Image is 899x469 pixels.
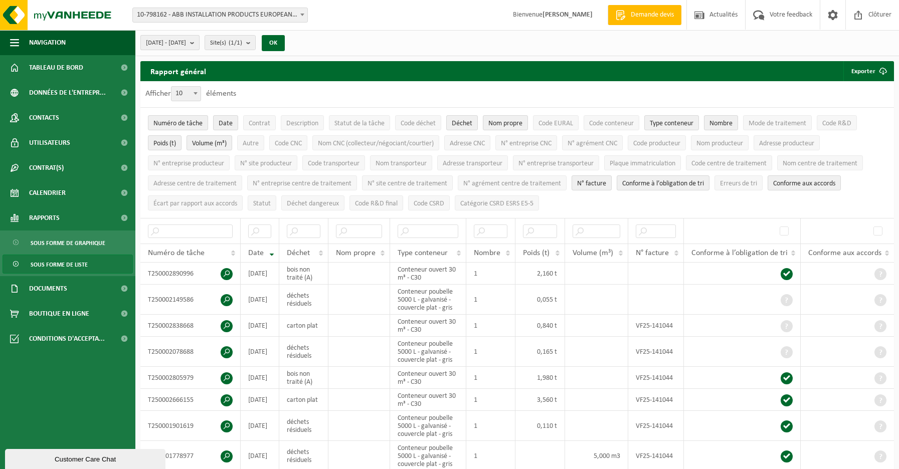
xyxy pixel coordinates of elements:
span: Code déchet [401,120,436,127]
span: Conforme à l’obligation de tri [622,180,704,187]
td: VF25-141044 [628,367,684,389]
a: Sous forme de graphique [3,233,133,252]
span: Numéro de tâche [148,249,205,257]
span: Nom propre [488,120,522,127]
span: Statut de la tâche [334,120,385,127]
td: Conteneur poubelle 5000 L - galvanisé - couvercle plat - gris [390,285,466,315]
td: 1 [466,411,516,441]
span: Calendrier [29,180,66,205]
button: Poids (t)Poids (t): Activate to sort [148,135,182,150]
td: [DATE] [241,389,279,411]
td: VF25-141044 [628,389,684,411]
td: Conteneur ouvert 30 m³ - C30 [390,389,466,411]
button: Adresse transporteurAdresse transporteur: Activate to sort [437,155,508,170]
span: Adresse producteur [759,140,814,147]
span: Contacts [29,105,59,130]
span: 10-798162 - ABB INSTALLATION PRODUCTS EUROPEAN CENTRE SA - HOUDENG-GOEGNIES [133,8,307,22]
span: N° entreprise transporteur [518,160,594,167]
td: carton plat [279,315,328,337]
span: Code CNC [275,140,302,147]
span: N° site producteur [240,160,292,167]
span: Conforme aux accords [773,180,835,187]
strong: [PERSON_NAME] [543,11,593,19]
span: Conforme à l’obligation de tri [691,249,788,257]
button: N° site producteurN° site producteur : Activate to sort [235,155,297,170]
button: [DATE] - [DATE] [140,35,200,50]
span: Adresse CNC [450,140,485,147]
span: Code CSRD [414,200,444,207]
button: Conforme à l’obligation de tri : Activate to sort [617,175,709,190]
span: Déchet dangereux [287,200,339,207]
a: Demande devis [608,5,681,25]
span: Code conteneur [589,120,634,127]
td: [DATE] [241,337,279,367]
td: [DATE] [241,263,279,285]
button: ContratContrat: Activate to sort [243,115,276,130]
td: T250002805979 [140,367,241,389]
button: Code producteurCode producteur: Activate to sort [628,135,686,150]
span: N° facture [577,180,606,187]
span: N° entreprise producteur [153,160,224,167]
button: Code EURALCode EURAL: Activate to sort [533,115,579,130]
button: DéchetDéchet: Activate to sort [446,115,478,130]
td: 1 [466,367,516,389]
span: N° agrément centre de traitement [463,180,561,187]
button: Adresse centre de traitementAdresse centre de traitement: Activate to sort [148,175,242,190]
td: Conteneur ouvert 30 m³ - C30 [390,315,466,337]
td: 0,840 t [515,315,565,337]
span: Nom producteur [696,140,743,147]
button: Statut de la tâcheStatut de la tâche: Activate to sort [329,115,390,130]
button: Nom producteurNom producteur: Activate to sort [691,135,749,150]
td: Conteneur poubelle 5000 L - galvanisé - couvercle plat - gris [390,337,466,367]
button: StatutStatut: Activate to sort [248,195,276,210]
button: Code R&D finalCode R&amp;D final: Activate to sort [349,195,403,210]
span: Code transporteur [308,160,359,167]
a: Sous forme de liste [3,255,133,274]
span: Code R&D final [355,200,398,207]
button: Nom CNC (collecteur/négociant/courtier)Nom CNC (collecteur/négociant/courtier): Activate to sort [312,135,439,150]
td: 3,560 t [515,389,565,411]
span: Demande devis [628,10,676,20]
button: NombreNombre: Activate to sort [704,115,738,130]
span: [DATE] - [DATE] [146,36,186,51]
td: 0,165 t [515,337,565,367]
span: Conforme aux accords [808,249,881,257]
button: Nom centre de traitementNom centre de traitement: Activate to sort [777,155,863,170]
td: 1 [466,389,516,411]
button: N° entreprise CNCN° entreprise CNC: Activate to sort [495,135,557,150]
button: N° entreprise centre de traitementN° entreprise centre de traitement: Activate to sort [247,175,357,190]
span: Description [286,120,318,127]
span: Catégorie CSRD ESRS E5-5 [460,200,533,207]
td: 0,055 t [515,285,565,315]
button: Déchet dangereux : Activate to sort [281,195,344,210]
button: Exporter [843,61,893,81]
label: Afficher éléments [145,90,236,98]
td: [DATE] [241,367,279,389]
span: N° facture [636,249,669,257]
td: T250002890996 [140,263,241,285]
span: Nombre [709,120,733,127]
td: 0,110 t [515,411,565,441]
td: 1 [466,315,516,337]
button: Site(s)(1/1) [205,35,256,50]
span: Code R&D [822,120,851,127]
span: Code centre de traitement [691,160,767,167]
td: T250002149586 [140,285,241,315]
td: T250002078688 [140,337,241,367]
span: Volume (m³) [573,249,613,257]
span: Site(s) [210,36,242,51]
button: N° site centre de traitementN° site centre de traitement: Activate to sort [362,175,453,190]
button: Conforme aux accords : Activate to sort [768,175,841,190]
button: Adresse CNCAdresse CNC: Activate to sort [444,135,490,150]
span: Type conteneur [398,249,448,257]
button: Code transporteurCode transporteur: Activate to sort [302,155,365,170]
span: Tableau de bord [29,55,83,80]
button: Écart par rapport aux accordsÉcart par rapport aux accords: Activate to sort [148,195,243,210]
button: N° factureN° facture: Activate to sort [572,175,612,190]
button: N° agrément CNCN° agrément CNC: Activate to sort [562,135,623,150]
button: DescriptionDescription: Activate to sort [281,115,324,130]
button: Adresse producteurAdresse producteur: Activate to sort [754,135,820,150]
button: Code conteneurCode conteneur: Activate to sort [584,115,639,130]
span: Boutique en ligne [29,301,89,326]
